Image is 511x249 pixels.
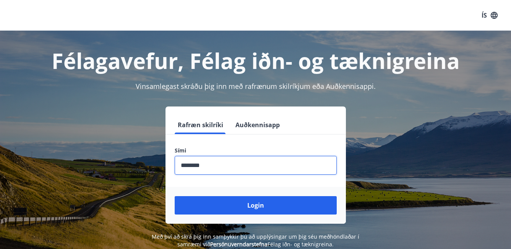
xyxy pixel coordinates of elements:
button: ÍS [477,8,502,22]
a: Persónuverndarstefna [210,241,268,248]
button: Rafræn skilríki [175,116,226,134]
button: Login [175,196,337,215]
span: Með því að skrá þig inn samþykkir þú að upplýsingar um þig séu meðhöndlaðar í samræmi við Félag i... [152,233,359,248]
label: Sími [175,147,337,154]
span: Vinsamlegast skráðu þig inn með rafrænum skilríkjum eða Auðkennisappi. [136,82,376,91]
button: Auðkennisapp [232,116,283,134]
h1: Félagavefur, Félag iðn- og tæknigreina [9,46,502,75]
